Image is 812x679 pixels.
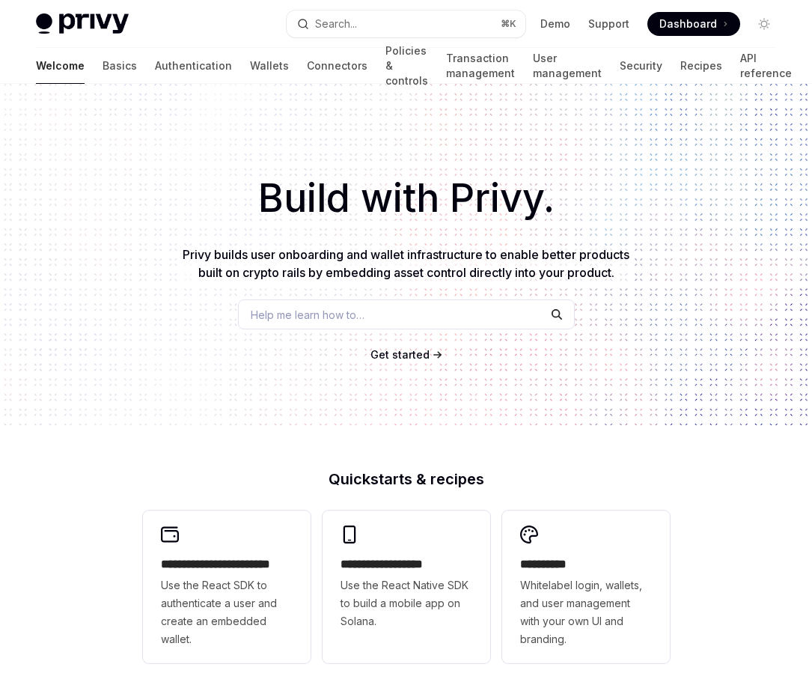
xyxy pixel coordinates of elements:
[251,307,364,323] span: Help me learn how to…
[740,48,792,84] a: API reference
[620,48,662,84] a: Security
[385,48,428,84] a: Policies & controls
[533,48,602,84] a: User management
[103,48,137,84] a: Basics
[501,18,516,30] span: ⌘ K
[24,169,788,228] h1: Build with Privy.
[315,15,357,33] div: Search...
[36,48,85,84] a: Welcome
[161,576,293,648] span: Use the React SDK to authenticate a user and create an embedded wallet.
[323,511,490,663] a: **** **** **** ***Use the React Native SDK to build a mobile app on Solana.
[520,576,652,648] span: Whitelabel login, wallets, and user management with your own UI and branding.
[143,472,670,487] h2: Quickstarts & recipes
[446,48,515,84] a: Transaction management
[752,12,776,36] button: Toggle dark mode
[155,48,232,84] a: Authentication
[502,511,670,663] a: **** *****Whitelabel login, wallets, and user management with your own UI and branding.
[588,16,629,31] a: Support
[250,48,289,84] a: Wallets
[659,16,717,31] span: Dashboard
[307,48,367,84] a: Connectors
[183,247,629,280] span: Privy builds user onboarding and wallet infrastructure to enable better products built on crypto ...
[647,12,740,36] a: Dashboard
[370,348,430,361] span: Get started
[287,10,525,37] button: Search...⌘K
[540,16,570,31] a: Demo
[370,347,430,362] a: Get started
[680,48,722,84] a: Recipes
[36,13,129,34] img: light logo
[341,576,472,630] span: Use the React Native SDK to build a mobile app on Solana.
